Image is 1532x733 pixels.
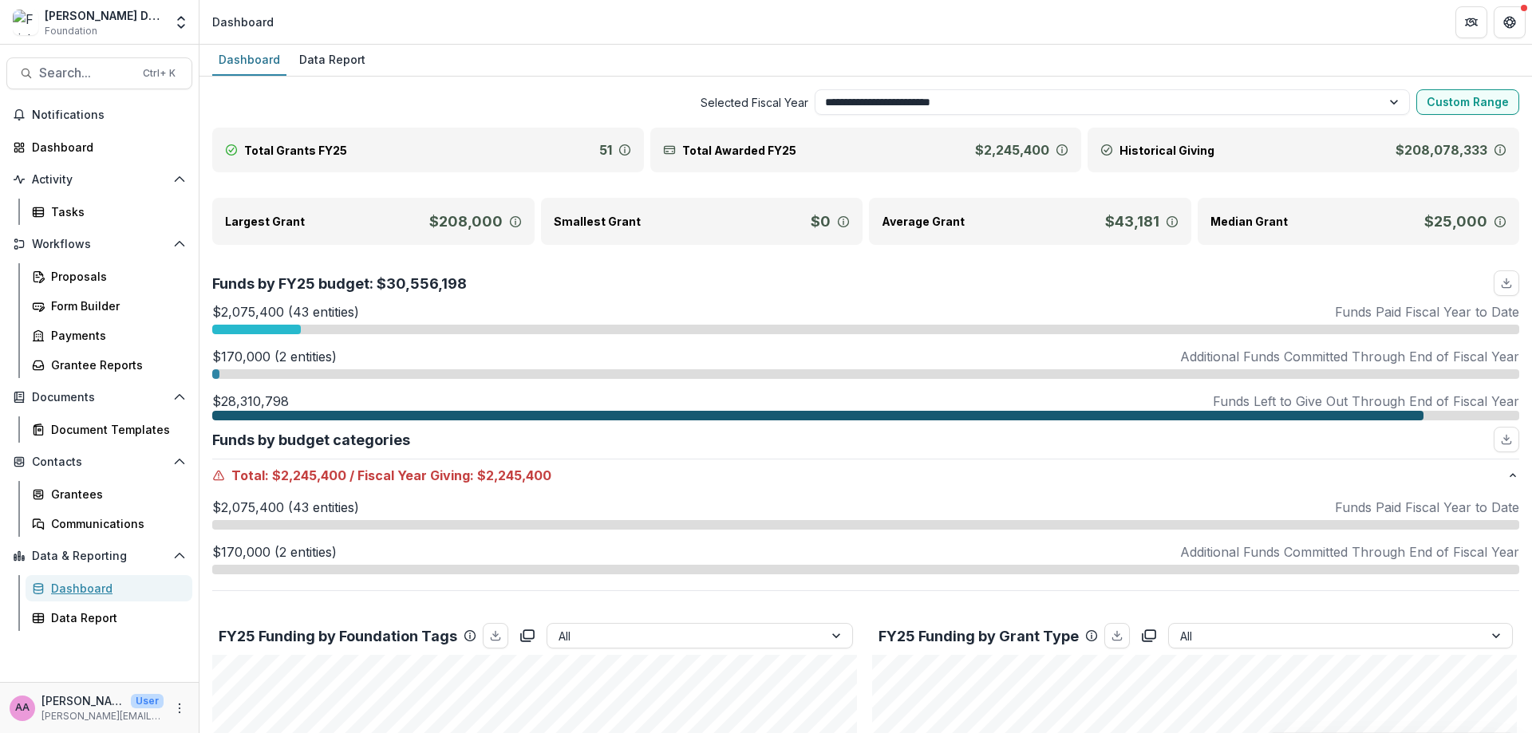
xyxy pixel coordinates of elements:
div: Communications [51,515,180,532]
p: $2,075,400 (43 entities) [212,302,359,321]
p: $208,000 [429,211,503,232]
div: Form Builder [51,298,180,314]
button: Custom Range [1416,89,1519,115]
div: Dashboard [51,580,180,597]
p: Total Awarded FY25 [682,142,796,159]
span: Documents [32,391,167,404]
span: $2,245,400 [272,466,346,485]
p: Additional Funds Committed Through End of Fiscal Year [1180,542,1519,562]
button: More [170,699,189,718]
div: [PERSON_NAME] Data Sandbox [In Dev] [45,7,164,24]
button: copy to clipboard [1136,623,1162,648]
a: Data Report [26,605,192,631]
div: Grantees [51,486,180,502]
div: Data Report [51,609,180,626]
div: Grantee Reports [51,357,180,373]
p: $2,245,400 [975,140,1049,160]
a: Communications [26,510,192,537]
button: Open Activity [6,167,192,192]
div: Dashboard [32,139,180,156]
nav: breadcrumb [206,10,280,33]
img: Frist Data Sandbox [In Dev] [13,10,38,35]
p: Funds Left to Give Out Through End of Fiscal Year [1213,392,1519,411]
p: $2,075,400 (43 entities) [212,498,359,517]
div: Total:$2,245,400/Fiscal Year Giving: $2,245,400 [212,491,1519,590]
button: Get Help [1494,6,1526,38]
p: FY25 Funding by Foundation Tags [219,625,457,647]
button: Open entity switcher [170,6,192,38]
div: Ctrl + K [140,65,179,82]
p: $170,000 (2 entities) [212,347,337,366]
div: Proposals [51,268,180,285]
a: Document Templates [26,416,192,443]
span: Selected Fiscal Year [212,94,808,111]
p: Additional Funds Committed Through End of Fiscal Year [1180,347,1519,366]
p: $170,000 (2 entities) [212,542,337,562]
span: Contacts [32,455,167,469]
p: Historical Giving [1119,142,1214,159]
a: Grantees [26,481,192,507]
div: Data Report [293,48,372,71]
button: Open Workflows [6,231,192,257]
div: Document Templates [51,421,180,438]
div: Dashboard [212,14,274,30]
p: Funds by budget categories [212,429,410,451]
p: $25,000 [1424,211,1487,232]
p: $43,181 [1105,211,1159,232]
button: Partners [1455,6,1487,38]
p: $28,310,798 [212,392,289,411]
div: Tasks [51,203,180,220]
div: Annie Axe [15,703,30,713]
p: [PERSON_NAME][EMAIL_ADDRESS][DOMAIN_NAME] [41,709,164,723]
button: Open Data & Reporting [6,543,192,569]
span: Notifications [32,108,186,122]
button: Open Contacts [6,449,192,475]
p: FY25 Funding by Grant Type [879,625,1079,647]
a: Data Report [293,45,372,76]
button: Search... [6,57,192,89]
p: Total : Fiscal Year Giving: $2,245,400 [212,466,1506,485]
button: Open Documents [6,384,192,410]
button: download [1494,270,1519,296]
p: Smallest Grant [554,213,641,230]
p: Total Grants FY25 [244,142,347,159]
p: Funds by FY25 budget: $30,556,198 [212,273,467,294]
p: Average Grant [882,213,965,230]
p: Funds Paid Fiscal Year to Date [1335,302,1519,321]
button: download [483,623,508,648]
p: Largest Grant [225,213,305,230]
span: Workflows [32,238,167,251]
a: Payments [26,322,192,349]
p: User [131,694,164,708]
a: Proposals [26,263,192,290]
a: Dashboard [212,45,286,76]
a: Form Builder [26,293,192,319]
a: Grantee Reports [26,352,192,378]
p: $0 [811,211,831,232]
button: copy to clipboard [515,623,540,648]
button: Notifications [6,102,192,128]
button: download [1104,623,1130,648]
button: Total:$2,245,400/Fiscal Year Giving: $2,245,400 [212,459,1519,491]
span: Search... [39,65,133,81]
a: Tasks [26,199,192,225]
span: Activity [32,173,167,187]
p: $208,078,333 [1396,140,1487,160]
span: / [349,466,354,485]
a: Dashboard [26,575,192,601]
span: Foundation [45,24,97,38]
div: Payments [51,327,180,344]
div: Dashboard [212,48,286,71]
p: 51 [599,140,612,160]
p: Funds Paid Fiscal Year to Date [1335,498,1519,517]
button: download [1494,427,1519,452]
span: Data & Reporting [32,550,167,563]
a: Dashboard [6,134,192,160]
p: [PERSON_NAME] [41,692,124,709]
p: Median Grant [1210,213,1288,230]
